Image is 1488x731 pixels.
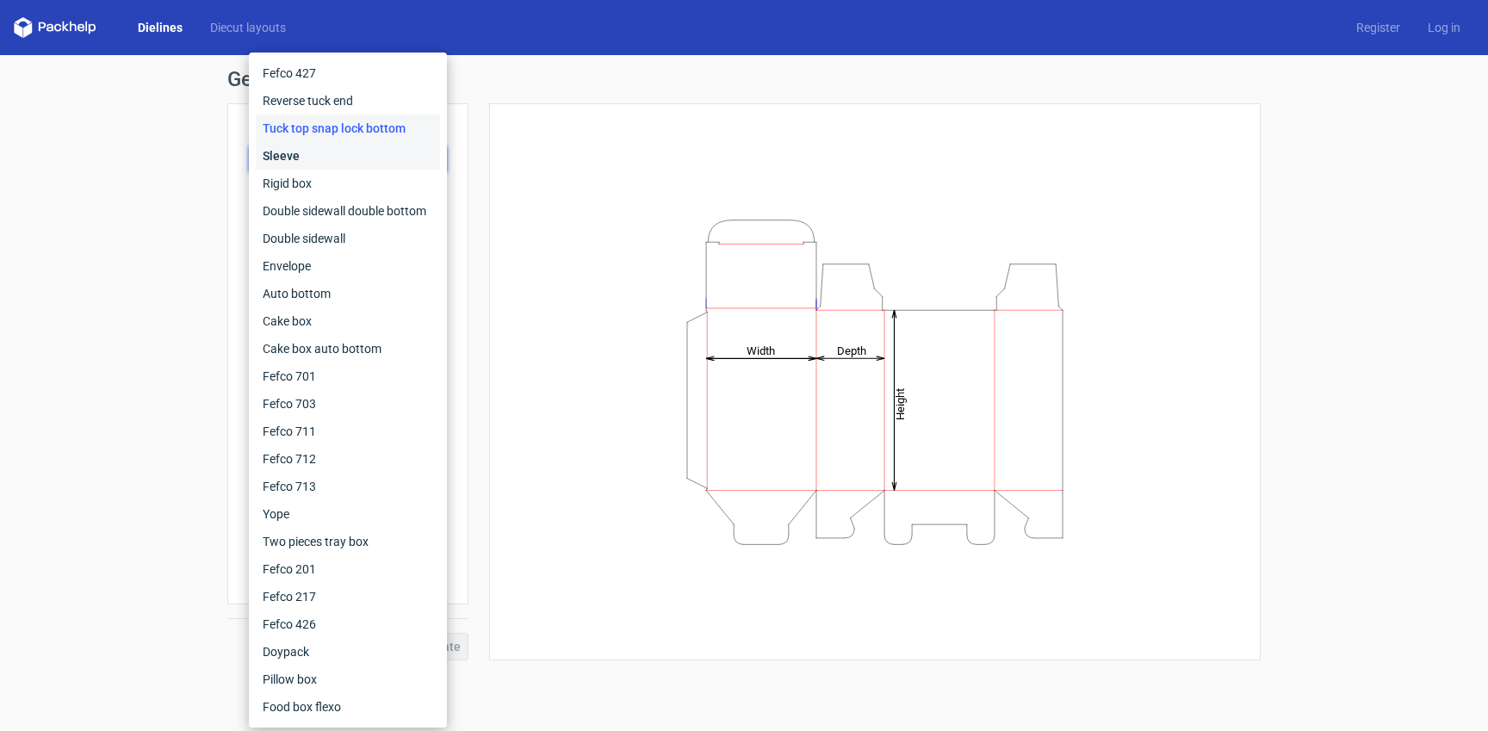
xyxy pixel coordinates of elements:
[256,418,440,445] div: Fefco 711
[747,344,775,356] tspan: Width
[256,390,440,418] div: Fefco 703
[1342,19,1414,36] a: Register
[837,344,866,356] tspan: Depth
[256,170,440,197] div: Rigid box
[256,500,440,528] div: Yope
[256,666,440,693] div: Pillow box
[256,473,440,500] div: Fefco 713
[256,197,440,225] div: Double sidewall double bottom
[256,280,440,307] div: Auto bottom
[227,69,1261,90] h1: Generate new dieline
[1414,19,1474,36] a: Log in
[256,59,440,87] div: Fefco 427
[196,19,300,36] a: Diecut layouts
[256,362,440,390] div: Fefco 701
[256,638,440,666] div: Doypack
[256,307,440,335] div: Cake box
[256,87,440,115] div: Reverse tuck end
[256,115,440,142] div: Tuck top snap lock bottom
[256,555,440,583] div: Fefco 201
[894,387,907,419] tspan: Height
[124,19,196,36] a: Dielines
[256,335,440,362] div: Cake box auto bottom
[256,610,440,638] div: Fefco 426
[256,252,440,280] div: Envelope
[256,528,440,555] div: Two pieces tray box
[256,445,440,473] div: Fefco 712
[256,142,440,170] div: Sleeve
[256,693,440,721] div: Food box flexo
[256,583,440,610] div: Fefco 217
[256,225,440,252] div: Double sidewall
